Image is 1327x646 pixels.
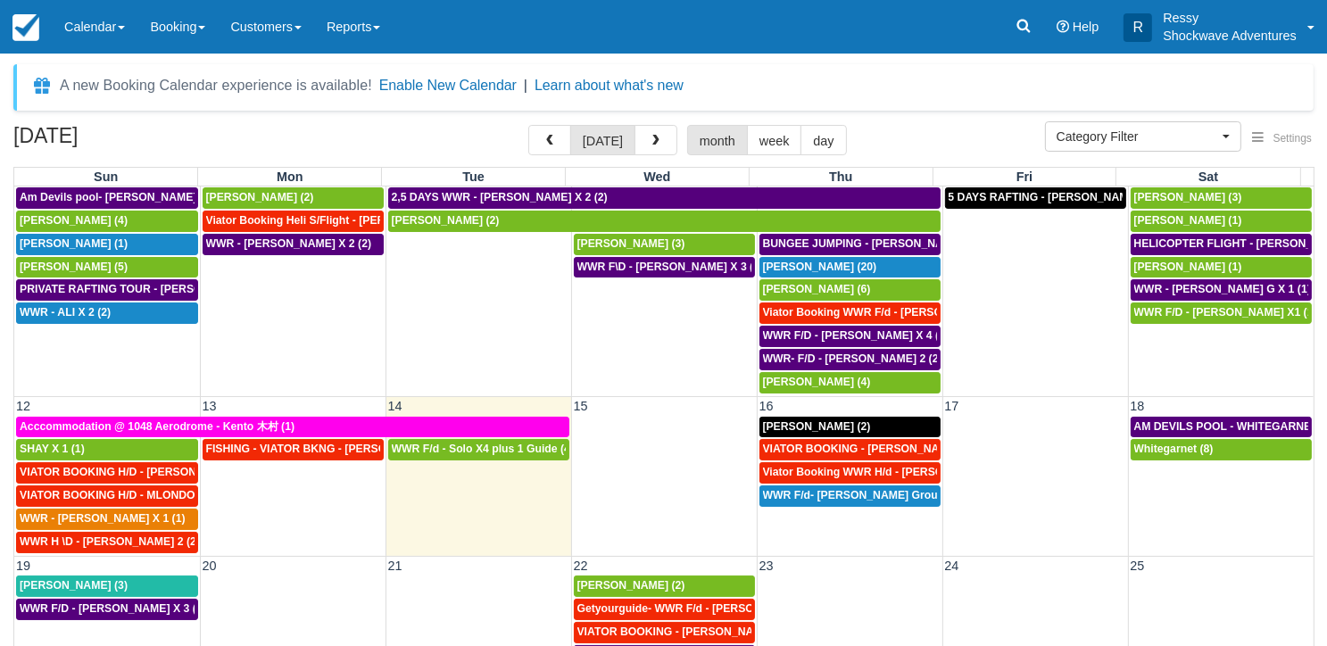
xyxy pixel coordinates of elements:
[1163,9,1297,27] p: Ressy
[1134,283,1311,295] span: WWR - [PERSON_NAME] G X 1 (1)
[206,214,487,227] span: Viator Booking Heli S/Flight - [PERSON_NAME] X 1 (1)
[759,234,941,255] a: BUNGEE JUMPING - [PERSON_NAME] 2 (2)
[388,187,941,209] a: 2,5 DAYS WWR - [PERSON_NAME] X 2 (2)
[763,352,942,365] span: WWR- F/D - [PERSON_NAME] 2 (2)
[206,237,372,250] span: WWR - [PERSON_NAME] X 2 (2)
[1131,302,1313,324] a: WWR F/D - [PERSON_NAME] X1 (1)
[577,602,830,615] span: Getyourguide- WWR F/d - [PERSON_NAME] 2 (2)
[20,283,287,295] span: PRIVATE RAFTING TOUR - [PERSON_NAME] X 5 (5)
[1057,128,1218,145] span: Category Filter
[687,125,748,155] button: month
[16,187,198,209] a: Am Devils pool- [PERSON_NAME] X 2 (2)
[1131,417,1313,438] a: AM DEVILS POOL - WHITEGARNET X4 (4)
[759,349,941,370] a: WWR- F/D - [PERSON_NAME] 2 (2)
[943,559,961,573] span: 24
[16,211,198,232] a: [PERSON_NAME] (4)
[1241,126,1323,152] button: Settings
[1131,257,1313,278] a: [PERSON_NAME] (1)
[1057,21,1069,33] i: Help
[643,170,670,184] span: Wed
[1134,191,1242,203] span: [PERSON_NAME] (3)
[1124,13,1152,42] div: R
[574,257,755,278] a: WWR F\D - [PERSON_NAME] X 3 (3)
[1131,279,1313,301] a: WWR - [PERSON_NAME] G X 1 (1)
[203,187,384,209] a: [PERSON_NAME] (2)
[386,559,404,573] span: 21
[572,399,590,413] span: 15
[758,559,775,573] span: 23
[20,261,128,273] span: [PERSON_NAME] (5)
[759,326,941,347] a: WWR F/D - [PERSON_NAME] X 4 (4)
[1016,170,1033,184] span: Fri
[392,214,500,227] span: [PERSON_NAME] (2)
[277,170,303,184] span: Mon
[759,417,941,438] a: [PERSON_NAME] (2)
[392,191,608,203] span: 2,5 DAYS WWR - [PERSON_NAME] X 2 (2)
[94,170,118,184] span: Sun
[379,77,517,95] button: Enable New Calendar
[759,439,941,460] a: VIATOR BOOKING - [PERSON_NAME] X 4 (4)
[392,443,575,455] span: WWR F/d - Solo X4 plus 1 Guide (4)
[16,532,198,553] a: WWR H \D - [PERSON_NAME] 2 (2)
[1073,20,1099,34] span: Help
[386,399,404,413] span: 14
[203,211,384,232] a: Viator Booking Heli S/Flight - [PERSON_NAME] X 1 (1)
[763,237,990,250] span: BUNGEE JUMPING - [PERSON_NAME] 2 (2)
[1131,187,1313,209] a: [PERSON_NAME] (3)
[763,261,877,273] span: [PERSON_NAME] (20)
[20,237,128,250] span: [PERSON_NAME] (1)
[949,191,1175,203] span: 5 DAYS RAFTING - [PERSON_NAME] X 2 (4)
[574,234,755,255] a: [PERSON_NAME] (3)
[20,579,128,592] span: [PERSON_NAME] (3)
[945,187,1126,209] a: 5 DAYS RAFTING - [PERSON_NAME] X 2 (4)
[462,170,485,184] span: Tue
[201,559,219,573] span: 20
[16,234,198,255] a: [PERSON_NAME] (1)
[14,559,32,573] span: 19
[570,125,635,155] button: [DATE]
[16,462,198,484] a: VIATOR BOOKING H/D - [PERSON_NAME] 2 (2)
[20,214,128,227] span: [PERSON_NAME] (4)
[1134,306,1317,319] span: WWR F/D - [PERSON_NAME] X1 (1)
[577,261,764,273] span: WWR F\D - [PERSON_NAME] X 3 (3)
[388,439,569,460] a: WWR F/d - Solo X4 plus 1 Guide (4)
[16,439,198,460] a: SHAY X 1 (1)
[572,559,590,573] span: 22
[16,509,198,530] a: WWR - [PERSON_NAME] X 1 (1)
[763,489,993,501] span: WWR F/d- [PERSON_NAME] Group X 30 (30)
[763,466,1030,478] span: Viator Booking WWR H/d - [PERSON_NAME] X 4 (4)
[829,170,852,184] span: Thu
[1129,399,1147,413] span: 18
[14,399,32,413] span: 12
[800,125,846,155] button: day
[16,279,198,301] a: PRIVATE RAFTING TOUR - [PERSON_NAME] X 5 (5)
[943,399,961,413] span: 17
[763,376,871,388] span: [PERSON_NAME] (4)
[201,399,219,413] span: 13
[1134,214,1242,227] span: [PERSON_NAME] (1)
[16,576,198,597] a: [PERSON_NAME] (3)
[763,420,871,433] span: [PERSON_NAME] (2)
[577,237,685,250] span: [PERSON_NAME] (3)
[20,535,200,548] span: WWR H \D - [PERSON_NAME] 2 (2)
[759,302,941,324] a: Viator Booking WWR F/d - [PERSON_NAME] [PERSON_NAME] X2 (2)
[577,625,807,638] span: VIATOR BOOKING - [PERSON_NAME] X2 (2)
[747,125,802,155] button: week
[20,512,186,525] span: WWR - [PERSON_NAME] X 1 (1)
[206,443,462,455] span: FISHING - VIATOR BKNG - [PERSON_NAME] 2 (2)
[20,466,263,478] span: VIATOR BOOKING H/D - [PERSON_NAME] 2 (2)
[758,399,775,413] span: 16
[16,417,569,438] a: Acccommodation @ 1048 Aerodrome - Kento 木村 (1)
[203,439,384,460] a: FISHING - VIATOR BKNG - [PERSON_NAME] 2 (2)
[20,306,111,319] span: WWR - ALI X 2 (2)
[1131,234,1313,255] a: HELICOPTER FLIGHT - [PERSON_NAME] G X 1 (1)
[1273,132,1312,145] span: Settings
[1131,439,1313,460] a: Whitegarnet (8)
[20,489,332,501] span: VIATOR BOOKING H/D - MLONDOLOZI MAHLENGENI X 4 (4)
[20,191,233,203] span: Am Devils pool- [PERSON_NAME] X 2 (2)
[759,279,941,301] a: [PERSON_NAME] (6)
[206,191,314,203] span: [PERSON_NAME] (2)
[13,125,239,158] h2: [DATE]
[535,78,684,93] a: Learn about what's new
[574,576,755,597] a: [PERSON_NAME] (2)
